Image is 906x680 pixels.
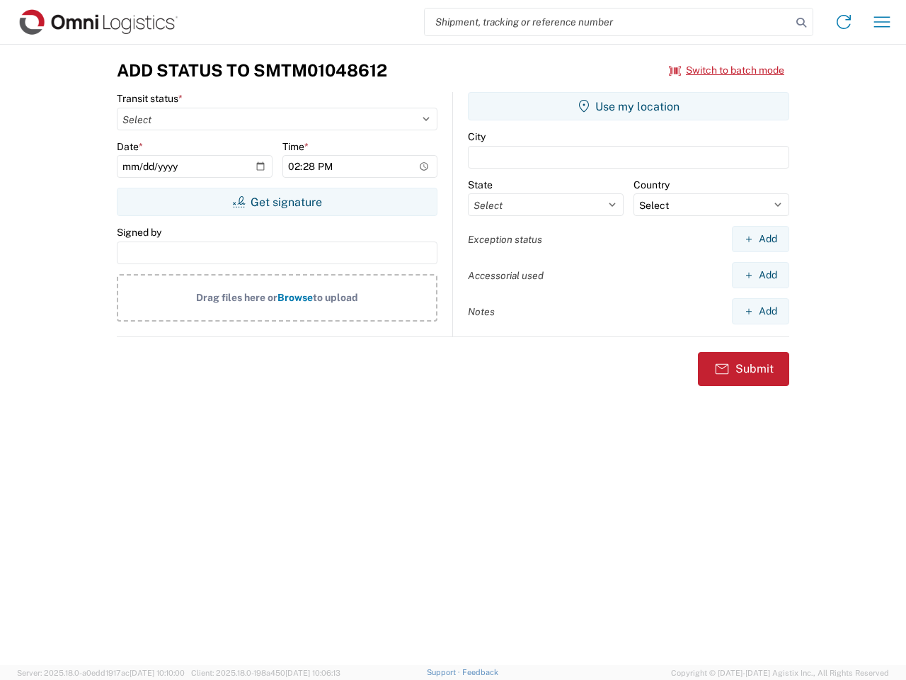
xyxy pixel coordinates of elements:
label: Exception status [468,233,542,246]
label: Transit status [117,92,183,105]
label: Accessorial used [468,269,544,282]
span: [DATE] 10:10:00 [130,669,185,677]
span: Drag files here or [196,292,277,303]
input: Shipment, tracking or reference number [425,8,791,35]
label: Date [117,140,143,153]
label: Notes [468,305,495,318]
button: Use my location [468,92,789,120]
span: Client: 2025.18.0-198a450 [191,669,340,677]
button: Get signature [117,188,437,216]
label: City [468,130,486,143]
label: Time [282,140,309,153]
button: Add [732,226,789,252]
button: Submit [698,352,789,386]
a: Feedback [462,668,498,676]
a: Support [427,668,462,676]
button: Switch to batch mode [669,59,784,82]
span: Browse [277,292,313,303]
span: to upload [313,292,358,303]
span: [DATE] 10:06:13 [285,669,340,677]
span: Server: 2025.18.0-a0edd1917ac [17,669,185,677]
span: Copyright © [DATE]-[DATE] Agistix Inc., All Rights Reserved [671,667,889,679]
label: Country [633,178,670,191]
label: Signed by [117,226,161,239]
button: Add [732,262,789,288]
label: State [468,178,493,191]
h3: Add Status to SMTM01048612 [117,60,387,81]
button: Add [732,298,789,324]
